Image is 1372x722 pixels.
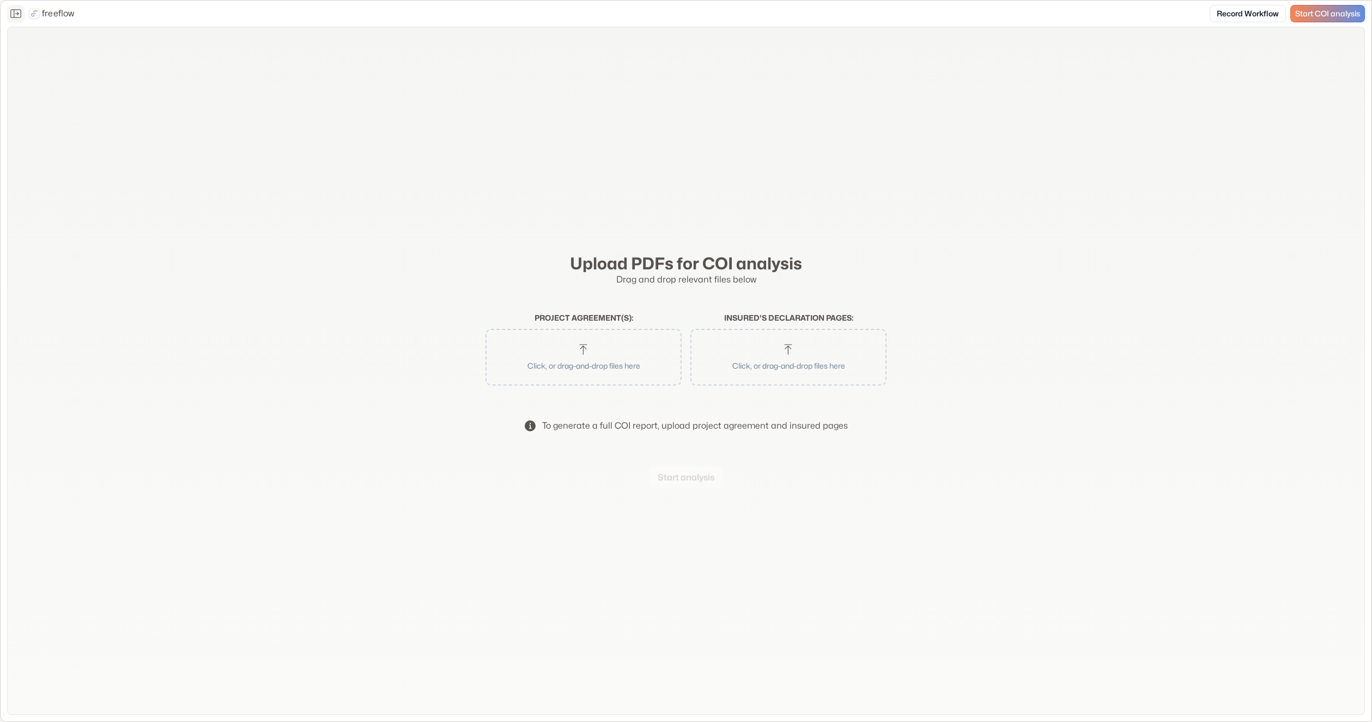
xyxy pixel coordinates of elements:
[7,5,25,22] button: Close the sidebar
[542,419,848,432] div: To generate a full COI report, upload project agreement and insured pages
[29,7,75,20] a: freeflow
[1290,5,1365,22] a: Start COI analysis
[500,360,667,371] p: Click, or drag-and-drop files here
[485,254,887,273] h2: Upload PDFs for COI analysis
[696,334,881,380] button: Click, or drag-and-drop files here
[1210,5,1286,22] a: Record Workflow
[42,7,75,20] p: freeflow
[649,466,723,488] button: Start analysis
[690,314,887,323] h2: Insured's declaration pages :
[491,334,676,380] button: Click, or drag-and-drop files here
[485,314,682,323] h2: Project agreement(s) :
[1295,9,1360,19] span: Start COI analysis
[705,360,872,371] p: Click, or drag-and-drop files here
[485,273,887,286] p: Drag and drop relevant files below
